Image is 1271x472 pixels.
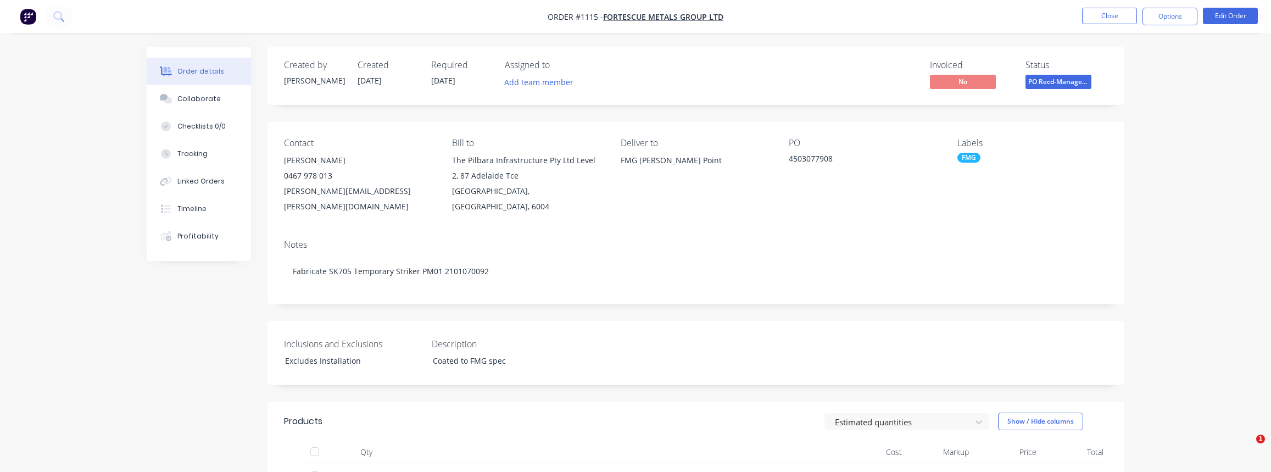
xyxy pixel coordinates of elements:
div: [PERSON_NAME] [284,153,434,168]
div: 4503077908 [789,153,926,168]
div: Collaborate [177,94,221,104]
div: Bill to [452,138,603,148]
div: Excludes Installation [276,353,414,369]
button: Options [1142,8,1197,25]
button: Profitability [147,223,251,250]
span: No [930,75,996,88]
span: 1 [1256,435,1265,443]
button: Tracking [147,140,251,168]
label: Inclusions and Exclusions [284,337,421,351]
span: Order #1115 - [548,12,603,22]
iframe: Intercom live chat [1234,435,1260,461]
div: Required [431,60,492,70]
span: [DATE] [358,75,382,86]
a: FORTESCUE METALS GROUP LTD [603,12,723,22]
div: [PERSON_NAME][EMAIL_ADDRESS][PERSON_NAME][DOMAIN_NAME] [284,184,434,214]
img: Factory [20,8,36,25]
label: Description [432,337,569,351]
div: Assigned to [505,60,615,70]
div: Created by [284,60,344,70]
button: Order details [147,58,251,85]
button: Close [1082,8,1137,24]
div: Total [1041,441,1108,463]
button: Add team member [499,75,579,90]
div: Contact [284,138,434,148]
div: Coated to FMG spec [424,353,561,369]
button: Collaborate [147,85,251,113]
button: Timeline [147,195,251,223]
button: Linked Orders [147,168,251,195]
div: Notes [284,240,1108,250]
div: Deliver to [621,138,771,148]
button: Checklists 0/0 [147,113,251,140]
div: FMG [957,153,980,163]
div: FMG [PERSON_NAME] Point [621,153,771,188]
div: Products [284,415,322,428]
div: Invoiced [930,60,1012,70]
div: Order details [177,66,224,76]
div: PO [789,138,939,148]
div: FMG [PERSON_NAME] Point [621,153,771,168]
button: Add team member [505,75,579,90]
div: Checklists 0/0 [177,121,226,131]
span: PO Recd-Manager... [1025,75,1091,88]
div: The Pilbara Infrastructure Pty Ltd Level 2, 87 Adelaide Tce[GEOGRAPHIC_DATA], [GEOGRAPHIC_DATA], ... [452,153,603,214]
div: [PERSON_NAME]0467 978 013[PERSON_NAME][EMAIL_ADDRESS][PERSON_NAME][DOMAIN_NAME] [284,153,434,214]
div: Qty [333,441,399,463]
button: Show / Hide columns [998,413,1083,430]
span: [DATE] [431,75,455,86]
button: Edit Order [1203,8,1258,24]
div: The Pilbara Infrastructure Pty Ltd Level 2, 87 Adelaide Tce [452,153,603,184]
div: [PERSON_NAME] [284,75,344,86]
div: Status [1025,60,1108,70]
div: [GEOGRAPHIC_DATA], [GEOGRAPHIC_DATA], 6004 [452,184,603,214]
div: Tracking [177,149,208,159]
div: 0467 978 013 [284,168,434,184]
div: Timeline [177,204,207,214]
div: Labels [957,138,1108,148]
div: Linked Orders [177,176,225,186]
div: Cost [839,441,906,463]
div: Fabricate SK705 Temporary Striker PM01 2101070092 [284,254,1108,288]
div: Profitability [177,231,219,241]
button: PO Recd-Manager... [1025,75,1091,91]
div: Markup [906,441,974,463]
div: Created [358,60,418,70]
div: Price [973,441,1041,463]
